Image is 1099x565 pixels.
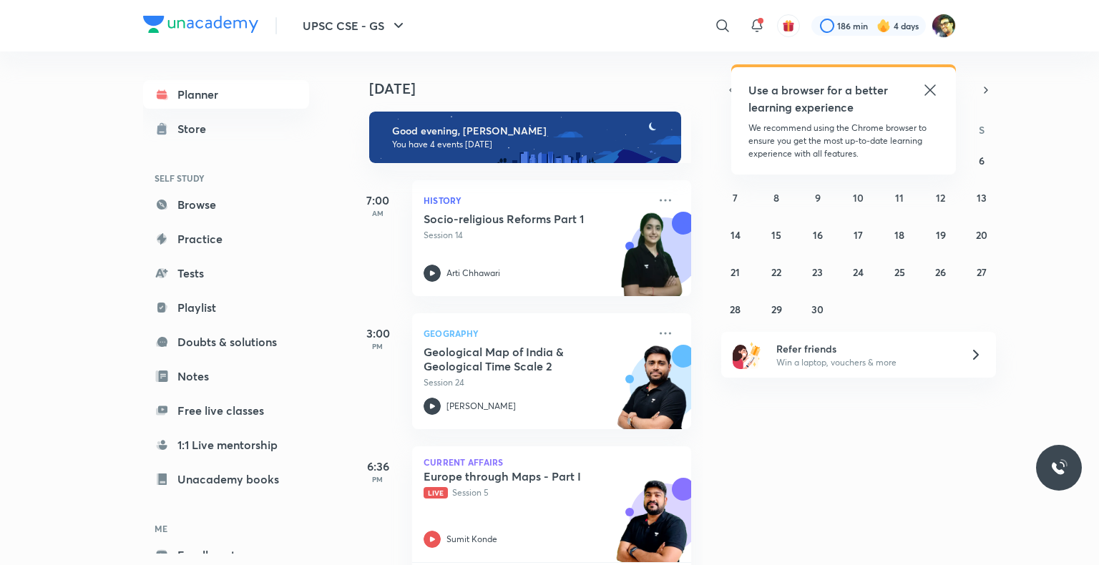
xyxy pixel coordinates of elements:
abbr: September 19, 2025 [936,228,946,242]
abbr: September 8, 2025 [773,191,779,205]
button: September 13, 2025 [970,186,993,209]
abbr: September 20, 2025 [976,228,987,242]
button: September 23, 2025 [806,260,829,283]
button: September 17, 2025 [847,223,870,246]
img: streak [876,19,891,33]
p: [PERSON_NAME] [446,400,516,413]
p: We recommend using the Chrome browser to ensure you get the most up-to-date learning experience w... [748,122,939,160]
abbr: September 28, 2025 [730,303,741,316]
p: Geography [424,325,648,342]
p: Current Affairs [424,458,680,466]
a: Doubts & solutions [143,328,309,356]
h5: Geological Map of India & Geological Time Scale 2 [424,345,602,373]
a: Unacademy books [143,465,309,493]
button: September 14, 2025 [724,223,747,246]
img: Mukesh Kumar Shahi [932,14,956,38]
button: September 10, 2025 [847,186,870,209]
abbr: September 12, 2025 [936,191,945,205]
a: 1:1 Live mentorship [143,431,309,459]
abbr: September 15, 2025 [771,228,781,242]
img: avatar [782,19,795,32]
a: Store [143,114,309,143]
abbr: September 18, 2025 [894,228,904,242]
h6: Refer friends [776,341,952,356]
abbr: September 30, 2025 [811,303,824,316]
span: Live [424,487,448,498]
p: You have 4 events [DATE] [392,139,668,150]
button: September 28, 2025 [724,298,747,320]
p: Session 5 [424,486,648,499]
abbr: September 10, 2025 [853,191,864,205]
img: ttu [1050,459,1068,476]
h6: Good evening, [PERSON_NAME] [392,124,668,137]
button: UPSC CSE - GS [294,11,416,40]
button: September 22, 2025 [765,260,788,283]
img: Company Logo [143,16,258,33]
img: referral [733,340,761,369]
button: September 11, 2025 [888,186,911,209]
img: unacademy [612,345,691,443]
abbr: September 24, 2025 [853,265,864,279]
p: AM [349,209,406,217]
button: September 9, 2025 [806,186,829,209]
p: History [424,192,648,209]
button: September 26, 2025 [929,260,952,283]
p: Session 14 [424,229,648,242]
button: September 18, 2025 [888,223,911,246]
a: Playlist [143,293,309,322]
img: evening [369,112,681,163]
button: September 25, 2025 [888,260,911,283]
h6: SELF STUDY [143,166,309,190]
a: Tests [143,259,309,288]
h5: 6:36 [349,458,406,475]
a: Free live classes [143,396,309,425]
button: September 29, 2025 [765,298,788,320]
abbr: September 13, 2025 [977,191,987,205]
button: September 8, 2025 [765,186,788,209]
a: Notes [143,362,309,390]
h5: Socio-religious Reforms Part 1 [424,212,602,226]
button: September 12, 2025 [929,186,952,209]
a: Planner [143,80,309,109]
abbr: September 6, 2025 [979,154,985,167]
abbr: September 14, 2025 [731,228,741,242]
button: September 21, 2025 [724,260,747,283]
p: PM [349,475,406,483]
button: September 24, 2025 [847,260,870,283]
button: September 30, 2025 [806,298,829,320]
button: September 20, 2025 [970,223,993,246]
abbr: September 11, 2025 [895,191,904,205]
button: September 16, 2025 [806,223,829,246]
abbr: September 29, 2025 [771,303,782,316]
h6: ME [143,516,309,541]
button: September 15, 2025 [765,223,788,246]
button: September 6, 2025 [970,149,993,172]
p: Arti Chhawari [446,267,500,280]
button: avatar [777,14,800,37]
a: Browse [143,190,309,219]
abbr: September 17, 2025 [854,228,863,242]
p: Session 24 [424,376,648,389]
abbr: September 9, 2025 [815,191,821,205]
abbr: Saturday [979,123,985,137]
div: Store [177,120,215,137]
abbr: September 7, 2025 [733,191,738,205]
p: Win a laptop, vouchers & more [776,356,952,369]
h5: Use a browser for a better learning experience [748,82,891,116]
abbr: September 26, 2025 [935,265,946,279]
img: unacademy [612,212,691,310]
h4: [DATE] [369,80,705,97]
p: Sumit Konde [446,533,497,546]
abbr: September 21, 2025 [731,265,740,279]
abbr: September 22, 2025 [771,265,781,279]
abbr: September 27, 2025 [977,265,987,279]
a: Company Logo [143,16,258,36]
abbr: September 25, 2025 [894,265,905,279]
a: Practice [143,225,309,253]
h5: 7:00 [349,192,406,209]
h5: 3:00 [349,325,406,342]
h5: Europe through Maps - Part I [424,469,602,483]
button: September 7, 2025 [724,186,747,209]
abbr: September 23, 2025 [812,265,823,279]
abbr: September 16, 2025 [813,228,823,242]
